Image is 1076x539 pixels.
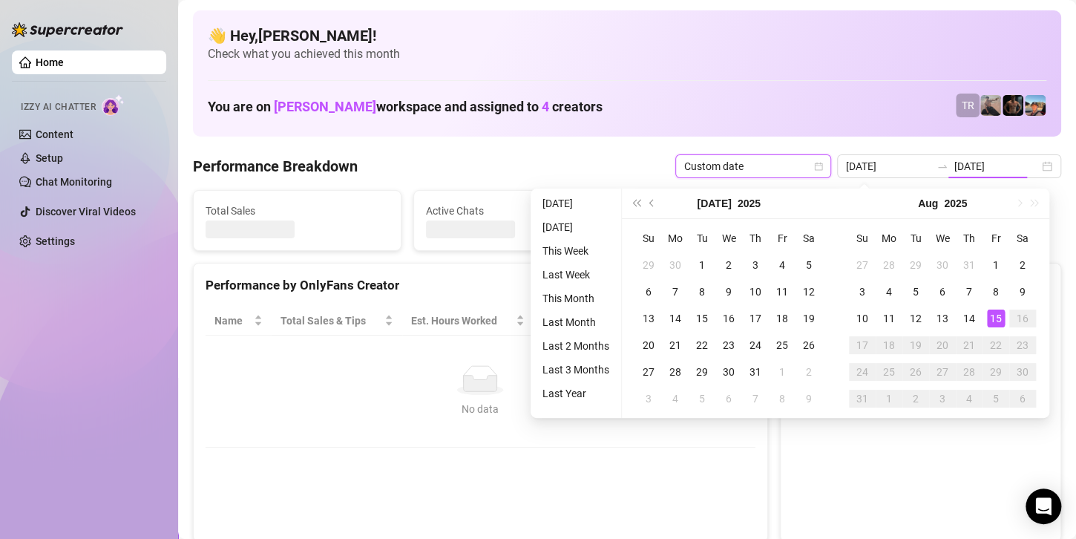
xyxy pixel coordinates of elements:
a: Home [36,56,64,68]
a: Setup [36,152,63,164]
a: Discover Viral Videos [36,206,136,218]
span: calendar [814,162,823,171]
span: Active Chats [426,203,609,219]
span: [PERSON_NAME] [274,99,376,114]
span: 4 [542,99,549,114]
h1: You are on workspace and assigned to creators [208,99,603,115]
a: Settings [36,235,75,247]
th: Chat Conversion [633,307,755,336]
input: End date [954,158,1039,174]
img: AI Chatter [102,94,125,116]
span: Messages Sent [646,203,829,219]
span: Chat Conversion [642,313,735,329]
span: Izzy AI Chatter [21,100,96,114]
a: Chat Monitoring [36,176,112,188]
div: Open Intercom Messenger [1026,489,1061,524]
img: LC [980,95,1001,116]
th: Total Sales & Tips [272,307,402,336]
span: to [936,160,948,172]
span: Sales / Hour [542,313,612,329]
h4: 👋 Hey, [PERSON_NAME] ! [208,25,1046,46]
div: Sales by OnlyFans Creator [793,275,1049,295]
div: No data [220,401,741,417]
span: TR [962,97,974,114]
span: Custom date [684,155,822,177]
span: Total Sales & Tips [281,313,381,329]
img: Trent [1003,95,1023,116]
span: Check what you achieved this month [208,46,1046,62]
span: Name [214,313,251,329]
span: Total Sales [206,203,389,219]
input: Start date [846,158,931,174]
th: Sales / Hour [534,307,633,336]
div: Performance by OnlyFans Creator [206,275,755,295]
a: Content [36,128,73,140]
span: swap-right [936,160,948,172]
th: Name [206,307,272,336]
img: logo-BBDzfeDw.svg [12,22,123,37]
h4: Performance Breakdown [193,156,358,177]
img: Zach [1025,95,1046,116]
div: Est. Hours Worked [411,313,513,329]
